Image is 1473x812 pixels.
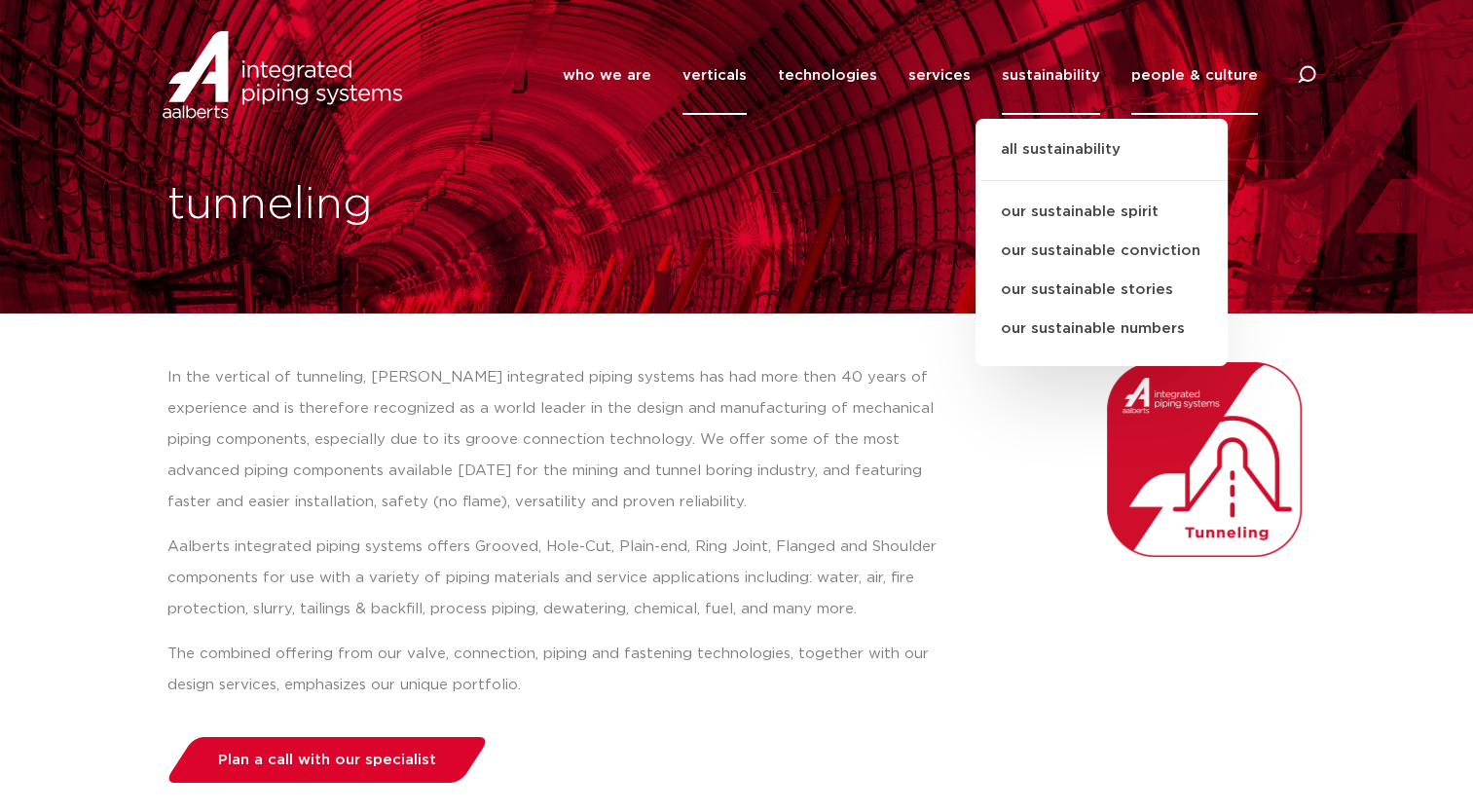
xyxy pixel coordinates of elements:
[976,119,1228,366] ul: sustainability
[976,193,1228,232] a: our sustainable spirit
[218,753,436,767] span: Plan a call with our specialist
[1131,36,1258,115] a: people & culture
[976,232,1228,271] a: our sustainable conviction
[976,310,1228,349] a: our sustainable numbers
[167,532,959,625] p: Aalberts integrated piping systems offers Grooved, Hole-Cut, Plain-end, Ring Joint, Flanged and S...
[976,271,1228,310] a: our sustainable stories
[1002,36,1100,115] a: sustainability
[682,36,747,115] a: verticals
[908,36,971,115] a: services
[161,735,493,785] a: Plan a call with our specialist
[167,362,959,518] p: In the vertical of tunneling, [PERSON_NAME] integrated piping systems has had more then 40 years ...
[976,138,1228,181] a: all sustainability
[778,36,877,115] a: technologies
[1107,362,1302,557] img: Aalberts_IPS_icon_tunneling_rgb
[167,639,959,701] p: The combined offering from our valve, connection, piping and fastening technologies, together wit...
[167,174,727,237] h1: tunneling
[563,36,1258,115] nav: Menu
[563,36,651,115] a: who we are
